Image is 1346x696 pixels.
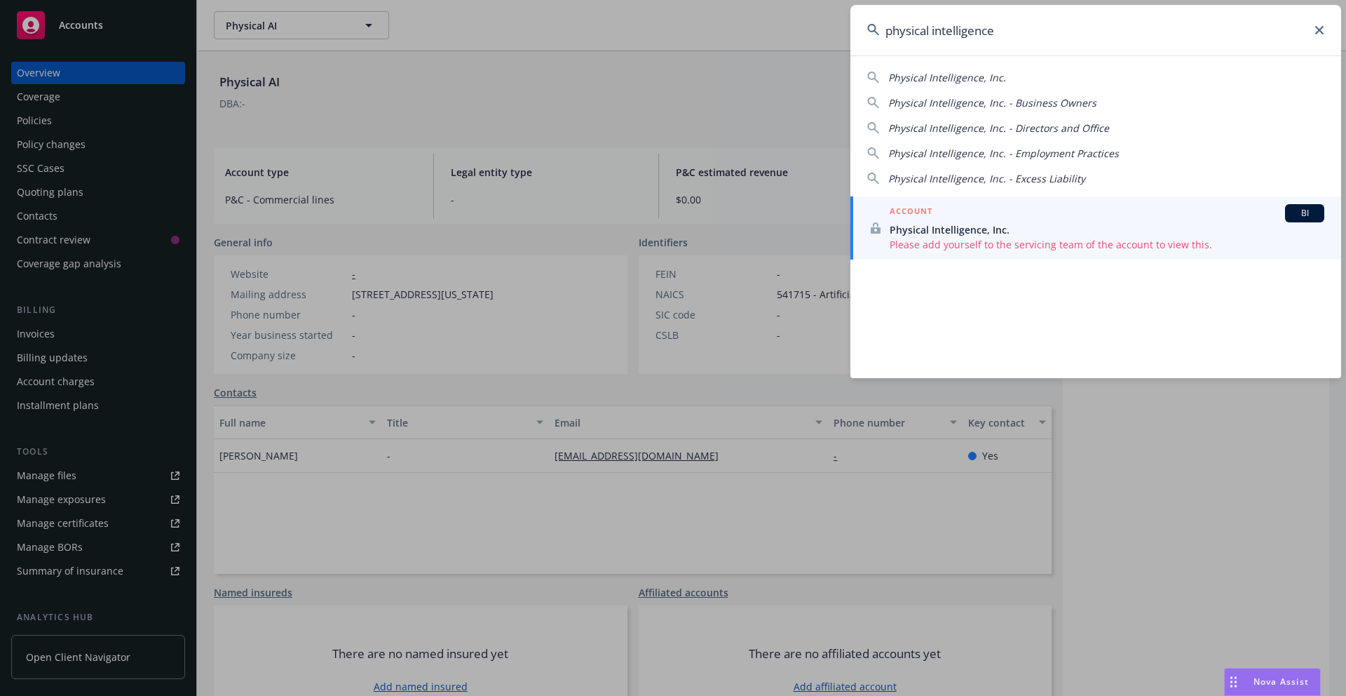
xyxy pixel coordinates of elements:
span: Physical Intelligence, Inc. [890,222,1324,237]
h5: ACCOUNT [890,204,932,221]
div: Drag to move [1225,669,1242,695]
span: Physical Intelligence, Inc. - Excess Liability [888,172,1085,185]
span: Physical Intelligence, Inc. - Directors and Office [888,121,1109,135]
span: Physical Intelligence, Inc. - Business Owners [888,96,1096,109]
input: Search... [850,5,1341,55]
a: ACCOUNTBIPhysical Intelligence, Inc.Please add yourself to the servicing team of the account to v... [850,196,1341,260]
span: Please add yourself to the servicing team of the account to view this. [890,237,1324,252]
span: Nova Assist [1253,676,1309,688]
span: Physical Intelligence, Inc. [888,71,1006,84]
span: BI [1291,207,1319,220]
span: Physical Intelligence, Inc. - Employment Practices [888,147,1119,160]
button: Nova Assist [1224,668,1321,696]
